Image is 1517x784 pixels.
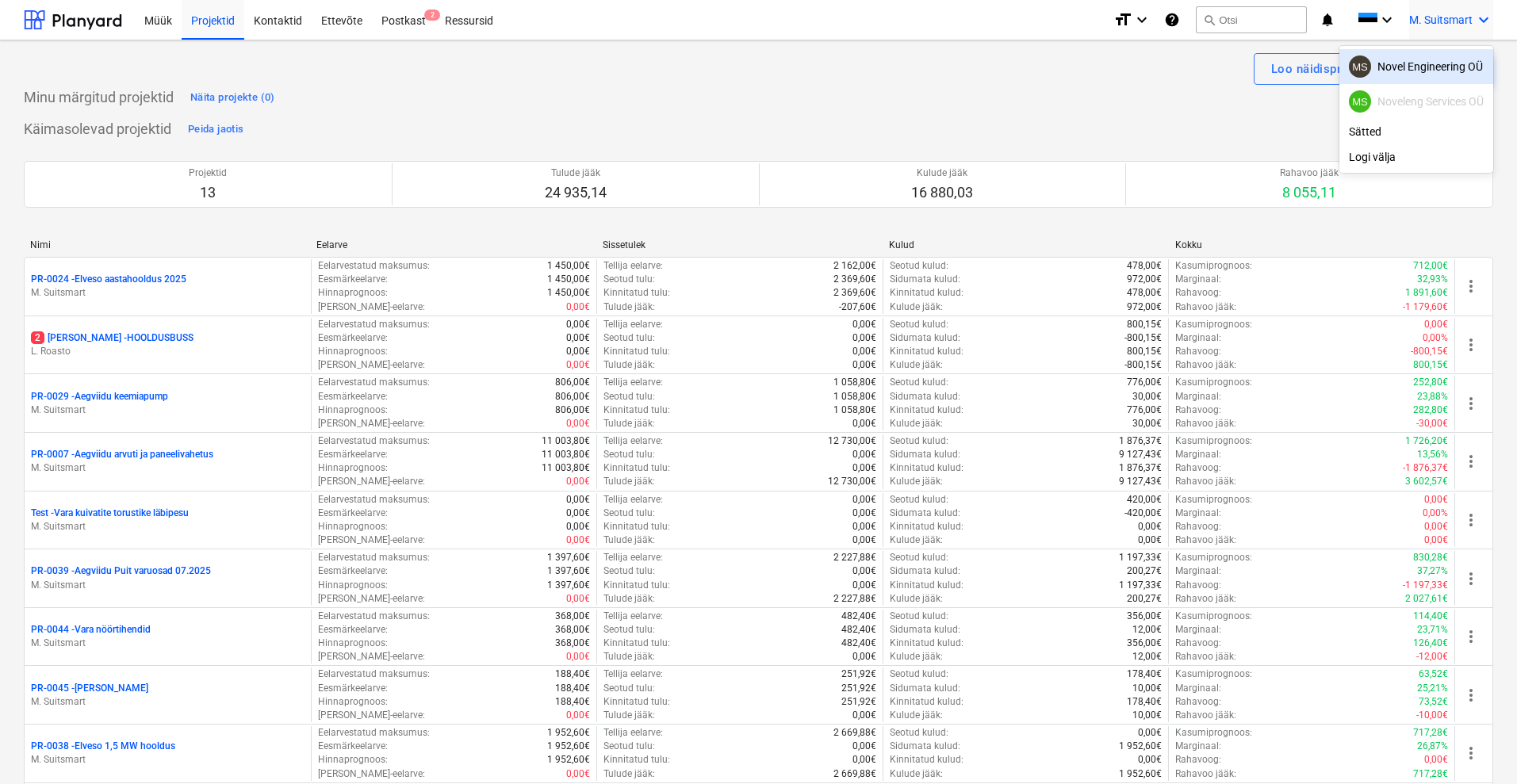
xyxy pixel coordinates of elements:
[1349,55,1371,78] div: Mikk Suitsmart
[1339,119,1493,144] div: Sätted
[1349,55,1484,78] div: Novel Engineering OÜ
[1352,61,1368,73] span: MS
[1352,96,1368,108] span: MS
[1349,90,1484,113] div: Noveleng Services OÜ
[1349,90,1371,113] div: Mikk Suitsmart
[1339,144,1493,170] div: Logi välja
